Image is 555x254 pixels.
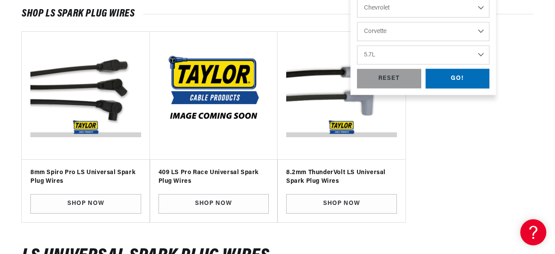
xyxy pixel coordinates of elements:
[22,32,533,222] ul: Slider
[30,194,141,214] a: SHOP NOW
[159,168,269,185] h3: 409 LS Pro Race Universal Spark Plug Wires
[357,69,421,89] div: RESET
[357,46,489,65] select: Engine
[30,168,141,185] h3: 8mm Spiro Pro LS Universal Spark Plug Wires
[159,40,269,151] img: Image-Coming-Soon-v1657049945770.jpg
[286,194,397,214] a: SHOP NOW
[286,168,397,185] h3: 8.2mm ThunderVolt LS Universal Spark Plug Wires
[286,40,397,151] img: 83061-5-Taylor-Product-Website-v1657049969683.jpg
[22,10,533,18] h2: Shop LS Spark Plug Wires
[159,194,269,214] a: SHOP NOW
[426,69,490,89] div: GO!
[30,40,141,151] img: Taylor-LS-Wires-v1657049911106.jpg
[357,22,489,41] select: Model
